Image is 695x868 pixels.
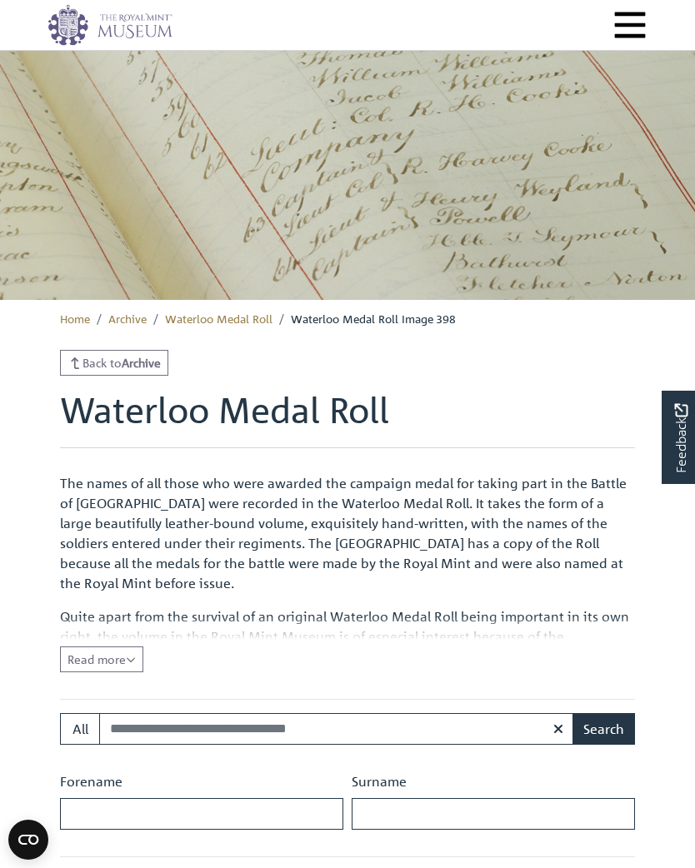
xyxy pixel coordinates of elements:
[67,651,136,666] span: Read more
[291,311,456,326] span: Waterloo Medal Roll Image 398
[572,713,635,745] button: Search
[99,713,574,745] input: Search for medal roll recipients...
[662,391,695,484] a: Would you like to provide feedback?
[60,311,90,326] a: Home
[671,403,691,472] span: Feedback
[612,7,647,42] button: Menu
[60,475,627,591] span: The names of all those who were awarded the campaign medal for taking part in the Battle of [GEOG...
[108,311,147,326] a: Archive
[165,311,272,326] a: Waterloo Medal Roll
[8,820,48,860] button: Open CMP widget
[60,608,633,765] span: Quite apart from the survival of an original Waterloo Medal Roll being important in its own right...
[60,771,122,791] label: Forename
[60,713,100,745] button: All
[60,646,143,672] button: Read all of the content
[60,389,635,447] h1: Waterloo Medal Roll
[352,771,407,791] label: Surname
[60,350,168,376] a: Back toArchive
[122,355,161,370] strong: Archive
[47,4,172,46] img: logo_wide.png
